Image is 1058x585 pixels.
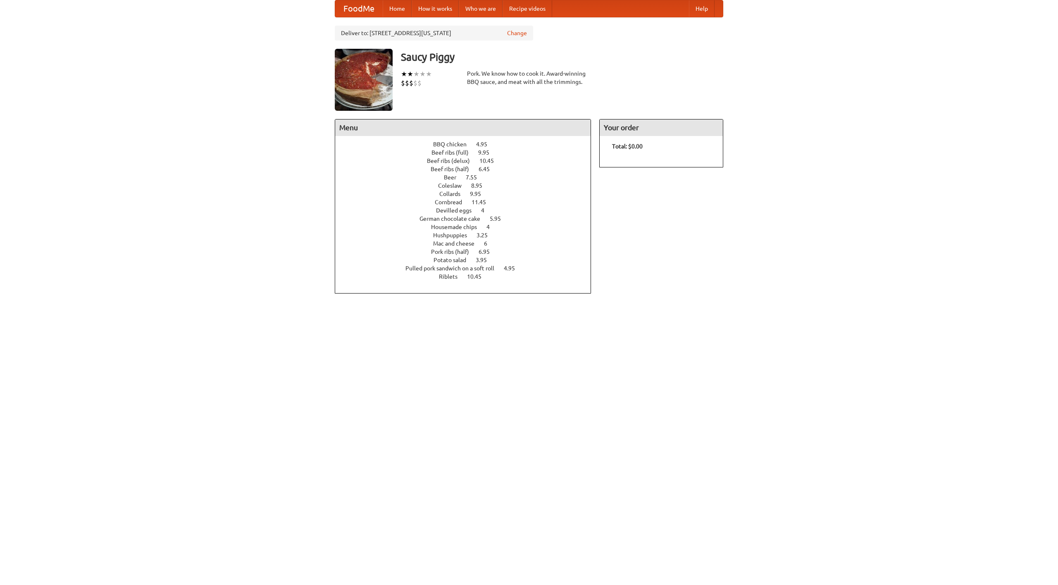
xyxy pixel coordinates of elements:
span: Housemade chips [431,224,485,230]
span: Beef ribs (delux) [427,158,478,164]
a: Change [507,29,527,37]
span: Collards [439,191,469,197]
span: BBQ chicken [433,141,475,148]
span: 3.95 [476,257,495,263]
a: Beef ribs (half) 6.45 [431,166,505,172]
span: 4.95 [504,265,523,272]
span: 4.95 [476,141,496,148]
span: 3.25 [477,232,496,239]
a: Help [689,0,715,17]
li: ★ [407,69,413,79]
a: Devilled eggs 4 [436,207,500,214]
span: 7.55 [466,174,485,181]
a: Beer 7.55 [444,174,492,181]
span: 8.95 [471,182,491,189]
img: angular.jpg [335,49,393,111]
li: ★ [426,69,432,79]
a: Pork ribs (half) 6.95 [431,248,505,255]
span: Beer [444,174,465,181]
span: 9.95 [470,191,489,197]
li: ★ [401,69,407,79]
span: 4 [481,207,493,214]
span: 5.95 [490,215,509,222]
a: Hushpuppies 3.25 [433,232,503,239]
li: ★ [413,69,419,79]
span: 6.45 [479,166,498,172]
span: Potato salad [434,257,474,263]
li: ★ [419,69,426,79]
a: Beef ribs (full) 9.95 [431,149,505,156]
span: Cornbread [435,199,470,205]
li: $ [417,79,422,88]
a: Who we are [459,0,503,17]
a: German chocolate cake 5.95 [419,215,516,222]
a: Mac and cheese 6 [433,240,503,247]
span: 9.95 [478,149,498,156]
span: Devilled eggs [436,207,480,214]
span: 4 [486,224,498,230]
span: German chocolate cake [419,215,488,222]
span: 6 [484,240,496,247]
a: Pulled pork sandwich on a soft roll 4.95 [405,265,530,272]
span: Riblets [439,273,466,280]
h3: Saucy Piggy [401,49,723,65]
span: Beef ribs (half) [431,166,477,172]
span: 6.95 [479,248,498,255]
li: $ [405,79,409,88]
a: FoodMe [335,0,383,17]
a: Home [383,0,412,17]
a: BBQ chicken 4.95 [433,141,503,148]
div: Pork. We know how to cook it. Award-winning BBQ sauce, and meat with all the trimmings. [467,69,591,86]
li: $ [409,79,413,88]
span: 11.45 [472,199,494,205]
span: Beef ribs (full) [431,149,477,156]
a: Collards 9.95 [439,191,496,197]
span: Hushpuppies [433,232,475,239]
span: Coleslaw [438,182,470,189]
div: Deliver to: [STREET_ADDRESS][US_STATE] [335,26,533,41]
b: Total: $0.00 [612,143,643,150]
h4: Menu [335,119,591,136]
h4: Your order [600,119,723,136]
a: Housemade chips 4 [431,224,505,230]
li: $ [413,79,417,88]
span: 10.45 [479,158,502,164]
span: Mac and cheese [433,240,483,247]
a: Coleslaw 8.95 [438,182,498,189]
li: $ [401,79,405,88]
span: Pork ribs (half) [431,248,477,255]
a: Cornbread 11.45 [435,199,501,205]
a: Beef ribs (delux) 10.45 [427,158,509,164]
a: Riblets 10.45 [439,273,497,280]
a: Recipe videos [503,0,552,17]
a: Potato salad 3.95 [434,257,502,263]
a: How it works [412,0,459,17]
span: Pulled pork sandwich on a soft roll [405,265,503,272]
span: 10.45 [467,273,490,280]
